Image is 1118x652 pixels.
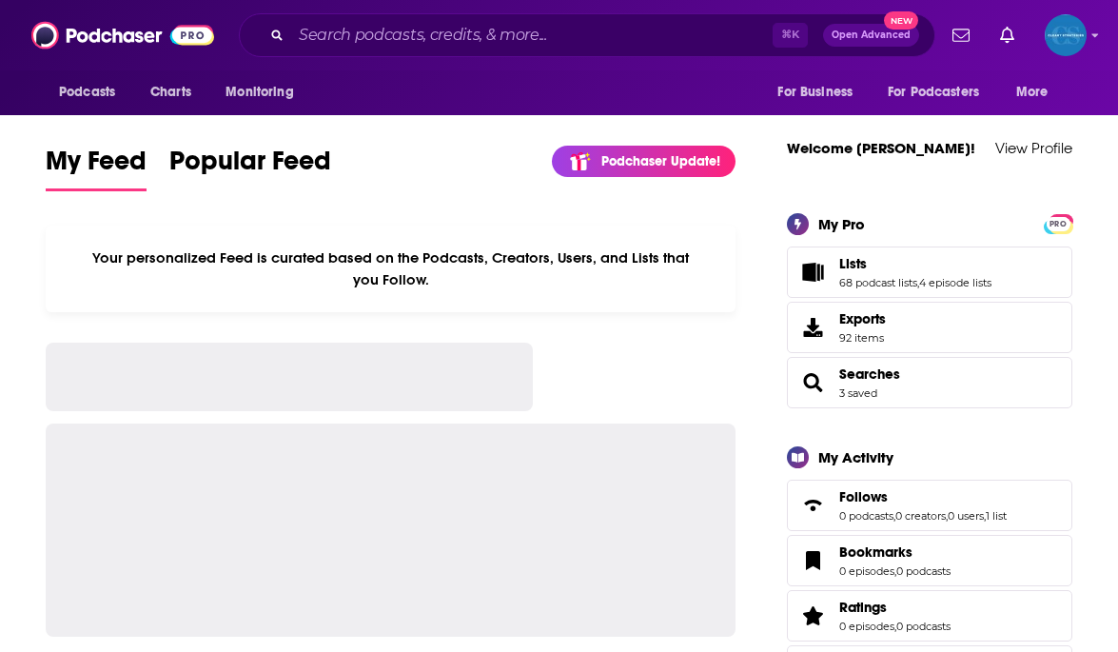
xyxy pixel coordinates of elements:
[226,79,293,106] span: Monitoring
[919,276,991,289] a: 4 episode lists
[169,145,331,188] span: Popular Feed
[1016,79,1049,106] span: More
[839,276,917,289] a: 68 podcast lists
[291,20,773,50] input: Search podcasts, credits, & more...
[787,535,1072,586] span: Bookmarks
[138,74,203,110] a: Charts
[839,564,894,578] a: 0 episodes
[1045,14,1087,56] img: User Profile
[46,74,140,110] button: open menu
[948,509,984,523] a: 0 users
[888,79,979,106] span: For Podcasters
[787,480,1072,531] span: Follows
[945,19,977,51] a: Show notifications dropdown
[839,255,991,272] a: Lists
[992,19,1022,51] a: Show notifications dropdown
[601,153,720,169] p: Podchaser Update!
[212,74,318,110] button: open menu
[894,620,896,633] span: ,
[1003,74,1072,110] button: open menu
[839,543,951,561] a: Bookmarks
[787,139,975,157] a: Welcome [PERSON_NAME]!
[984,509,986,523] span: ,
[946,509,948,523] span: ,
[46,145,147,191] a: My Feed
[818,215,865,233] div: My Pro
[839,599,951,616] a: Ratings
[59,79,115,106] span: Podcasts
[839,310,886,327] span: Exports
[995,139,1072,157] a: View Profile
[893,509,895,523] span: ,
[894,564,896,578] span: ,
[839,543,912,561] span: Bookmarks
[46,145,147,188] span: My Feed
[794,369,832,396] a: Searches
[794,259,832,286] a: Lists
[794,603,832,629] a: Ratings
[1045,14,1087,56] span: Logged in as ClearyStrategies
[818,448,893,466] div: My Activity
[839,509,893,523] a: 0 podcasts
[832,30,911,40] span: Open Advanced
[839,386,877,400] a: 3 saved
[839,599,887,616] span: Ratings
[169,145,331,191] a: Popular Feed
[777,79,853,106] span: For Business
[884,11,918,30] span: New
[986,509,1007,523] a: 1 list
[794,547,832,574] a: Bookmarks
[895,509,946,523] a: 0 creators
[839,620,894,633] a: 0 episodes
[896,564,951,578] a: 0 podcasts
[875,74,1007,110] button: open menu
[239,13,935,57] div: Search podcasts, credits, & more...
[839,366,900,383] a: Searches
[823,24,919,47] button: Open AdvancedNew
[764,74,876,110] button: open menu
[917,276,919,289] span: ,
[839,488,888,505] span: Follows
[787,247,1072,298] span: Lists
[794,314,832,341] span: Exports
[787,357,1072,408] span: Searches
[839,488,1007,505] a: Follows
[787,590,1072,642] span: Ratings
[1045,14,1087,56] button: Show profile menu
[839,255,867,272] span: Lists
[31,17,214,53] img: Podchaser - Follow, Share and Rate Podcasts
[1047,217,1069,231] span: PRO
[1047,215,1069,229] a: PRO
[150,79,191,106] span: Charts
[773,23,808,48] span: ⌘ K
[896,620,951,633] a: 0 podcasts
[46,226,736,312] div: Your personalized Feed is curated based on the Podcasts, Creators, Users, and Lists that you Follow.
[787,302,1072,353] a: Exports
[794,492,832,519] a: Follows
[839,331,886,345] span: 92 items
